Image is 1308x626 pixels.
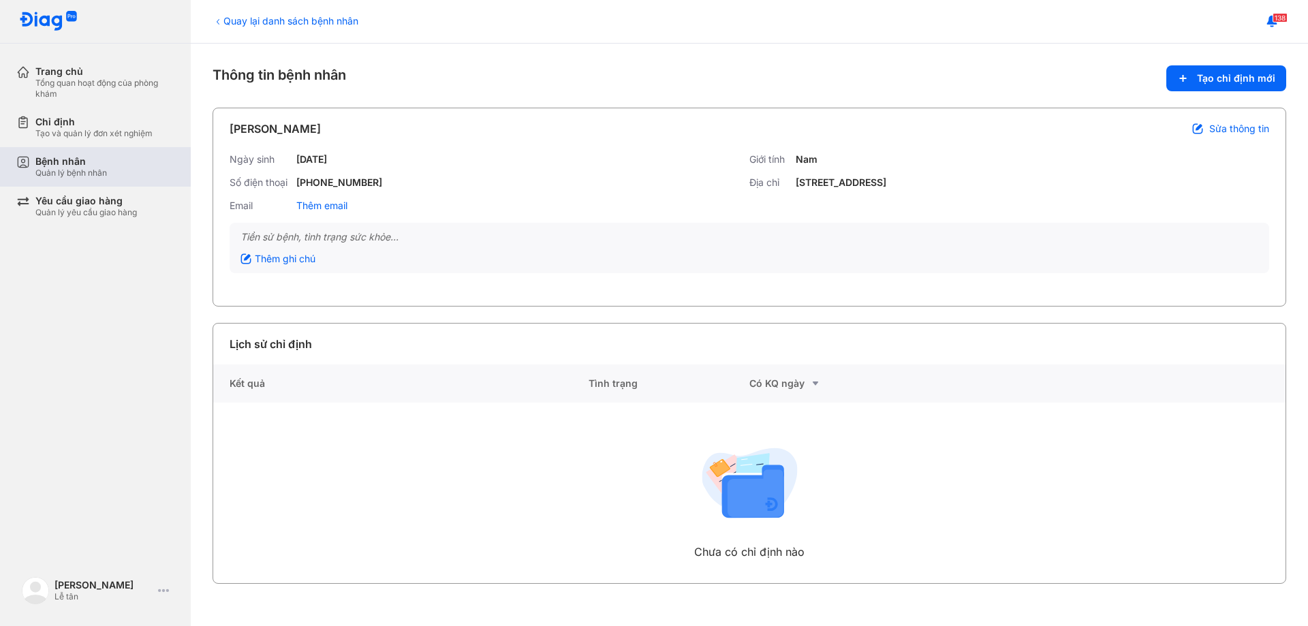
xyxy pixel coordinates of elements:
[589,364,749,403] div: Tình trạng
[749,375,910,392] div: Có KQ ngày
[749,176,790,189] div: Địa chỉ
[1166,65,1286,91] button: Tạo chỉ định mới
[35,168,107,178] div: Quản lý bệnh nhân
[230,121,321,137] div: [PERSON_NAME]
[54,579,153,591] div: [PERSON_NAME]
[230,153,291,166] div: Ngày sinh
[213,65,1286,91] div: Thông tin bệnh nhân
[296,153,327,166] div: [DATE]
[213,364,589,403] div: Kết quả
[213,14,358,28] div: Quay lại danh sách bệnh nhân
[1273,13,1288,22] span: 138
[230,200,291,212] div: Email
[296,176,382,189] div: [PHONE_NUMBER]
[230,336,312,352] div: Lịch sử chỉ định
[796,153,817,166] div: Nam
[35,65,174,78] div: Trang chủ
[296,200,347,212] div: Thêm email
[749,153,790,166] div: Giới tính
[35,207,137,218] div: Quản lý yêu cầu giao hàng
[694,544,805,560] div: Chưa có chỉ định nào
[796,176,886,189] div: [STREET_ADDRESS]
[35,128,153,139] div: Tạo và quản lý đơn xét nghiệm
[54,591,153,602] div: Lễ tân
[230,176,291,189] div: Số điện thoại
[22,577,49,604] img: logo
[240,231,1258,243] div: Tiền sử bệnh, tình trạng sức khỏe...
[240,253,315,265] div: Thêm ghi chú
[35,78,174,99] div: Tổng quan hoạt động của phòng khám
[35,195,137,207] div: Yêu cầu giao hàng
[35,155,107,168] div: Bệnh nhân
[1197,72,1275,84] span: Tạo chỉ định mới
[19,11,78,32] img: logo
[35,116,153,128] div: Chỉ định
[1209,123,1269,135] span: Sửa thông tin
